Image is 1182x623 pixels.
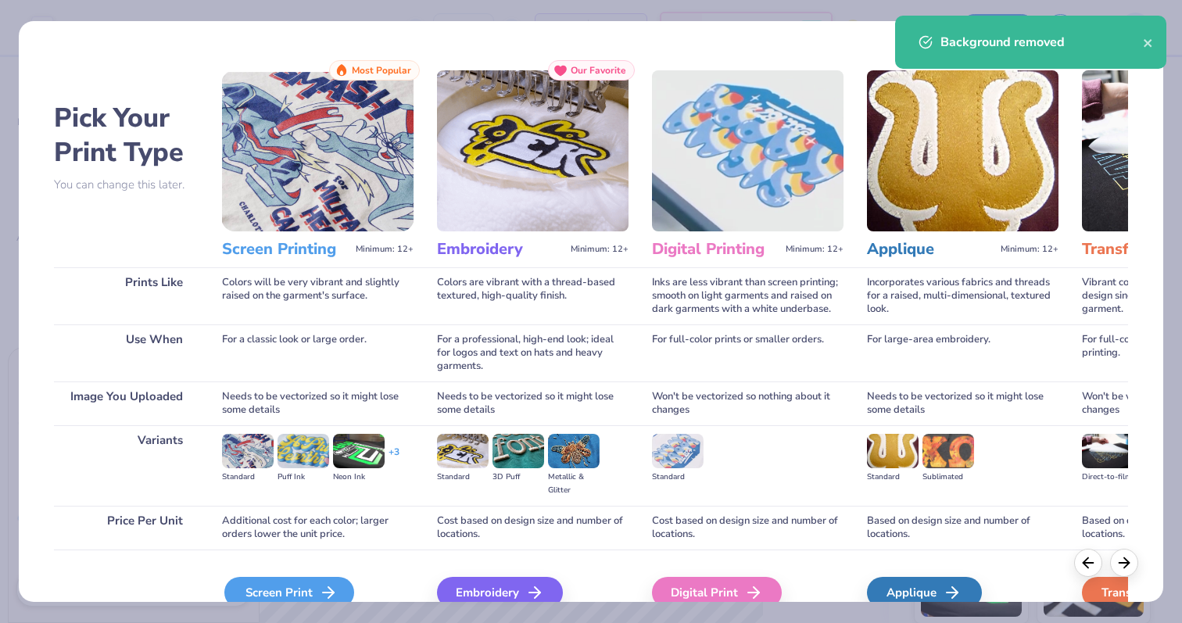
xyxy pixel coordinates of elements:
[54,506,199,550] div: Price Per Unit
[437,577,563,608] div: Embroidery
[922,434,974,468] img: Sublimated
[652,381,844,425] div: Won't be vectorized so nothing about it changes
[222,381,414,425] div: Needs to be vectorized so it might lose some details
[222,324,414,381] div: For a classic look or large order.
[652,471,704,484] div: Standard
[867,434,919,468] img: Standard
[571,65,626,76] span: Our Favorite
[222,239,349,260] h3: Screen Printing
[867,239,994,260] h3: Applique
[652,324,844,381] div: For full-color prints or smaller orders.
[437,471,489,484] div: Standard
[437,506,629,550] div: Cost based on design size and number of locations.
[54,267,199,324] div: Prints Like
[437,324,629,381] div: For a professional, high-end look; ideal for logos and text on hats and heavy garments.
[1143,33,1154,52] button: close
[356,244,414,255] span: Minimum: 12+
[867,471,919,484] div: Standard
[867,324,1058,381] div: For large-area embroidery.
[867,70,1058,231] img: Applique
[492,471,544,484] div: 3D Puff
[222,471,274,484] div: Standard
[222,70,414,231] img: Screen Printing
[652,434,704,468] img: Standard
[548,434,600,468] img: Metallic & Glitter
[652,577,782,608] div: Digital Print
[652,70,844,231] img: Digital Printing
[333,471,385,484] div: Neon Ink
[222,434,274,468] img: Standard
[867,577,982,608] div: Applique
[652,267,844,324] div: Inks are less vibrant than screen printing; smooth on light garments and raised on dark garments ...
[1082,434,1134,468] img: Direct-to-film
[652,506,844,550] div: Cost based on design size and number of locations.
[940,33,1143,52] div: Background removed
[54,324,199,381] div: Use When
[278,471,329,484] div: Puff Ink
[571,244,629,255] span: Minimum: 12+
[54,381,199,425] div: Image You Uploaded
[867,381,1058,425] div: Needs to be vectorized so it might lose some details
[222,506,414,550] div: Additional cost for each color; larger orders lower the unit price.
[437,70,629,231] img: Embroidery
[54,178,199,192] p: You can change this later.
[54,101,199,170] h2: Pick Your Print Type
[867,267,1058,324] div: Incorporates various fabrics and threads for a raised, multi-dimensional, textured look.
[1082,471,1134,484] div: Direct-to-film
[786,244,844,255] span: Minimum: 12+
[922,471,974,484] div: Sublimated
[437,267,629,324] div: Colors are vibrant with a thread-based textured, high-quality finish.
[437,381,629,425] div: Needs to be vectorized so it might lose some details
[437,434,489,468] img: Standard
[492,434,544,468] img: 3D Puff
[222,267,414,324] div: Colors will be very vibrant and slightly raised on the garment's surface.
[278,434,329,468] img: Puff Ink
[54,425,199,506] div: Variants
[389,446,399,472] div: + 3
[867,506,1058,550] div: Based on design size and number of locations.
[437,239,564,260] h3: Embroidery
[548,471,600,497] div: Metallic & Glitter
[224,577,354,608] div: Screen Print
[352,65,411,76] span: Most Popular
[1001,244,1058,255] span: Minimum: 12+
[652,239,779,260] h3: Digital Printing
[333,434,385,468] img: Neon Ink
